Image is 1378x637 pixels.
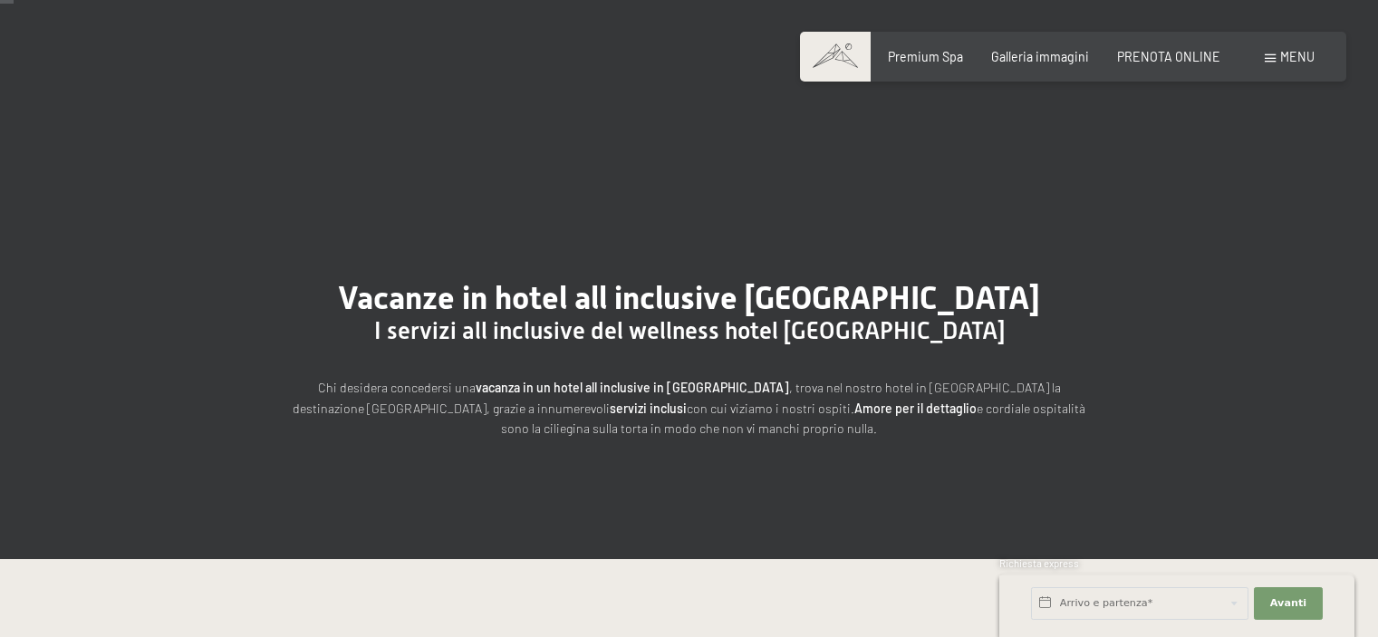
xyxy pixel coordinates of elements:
[854,401,977,416] strong: Amore per il dettaglio
[476,380,789,395] strong: vacanza in un hotel all inclusive in [GEOGRAPHIC_DATA]
[1270,596,1306,611] span: Avanti
[1254,587,1323,620] button: Avanti
[610,401,687,416] strong: servizi inclusi
[1117,49,1220,64] a: PRENOTA ONLINE
[338,279,1040,316] span: Vacanze in hotel all inclusive [GEOGRAPHIC_DATA]
[374,317,1005,344] span: I servizi all inclusive del wellness hotel [GEOGRAPHIC_DATA]
[999,557,1079,569] span: Richiesta express
[1280,49,1315,64] span: Menu
[291,378,1088,439] p: Chi desidera concedersi una , trova nel nostro hotel in [GEOGRAPHIC_DATA] la destinazione [GEOGRA...
[888,49,963,64] a: Premium Spa
[991,49,1089,64] a: Galleria immagini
